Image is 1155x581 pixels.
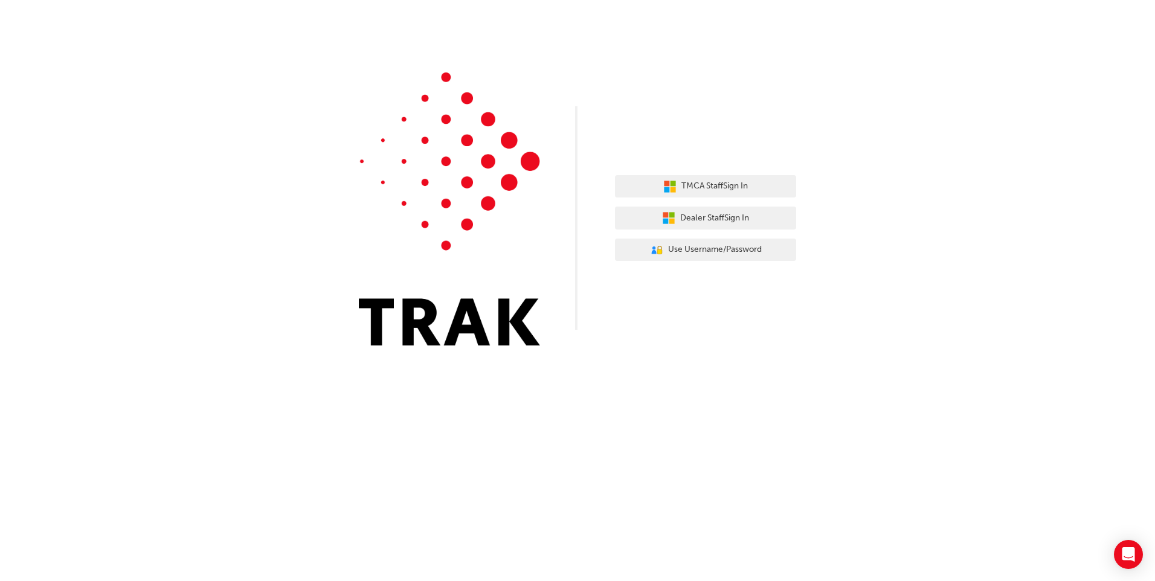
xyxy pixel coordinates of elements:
[1114,540,1143,569] div: Open Intercom Messenger
[615,175,796,198] button: TMCA StaffSign In
[359,72,540,345] img: Trak
[615,239,796,262] button: Use Username/Password
[680,211,749,225] span: Dealer Staff Sign In
[681,179,748,193] span: TMCA Staff Sign In
[615,207,796,230] button: Dealer StaffSign In
[668,243,762,257] span: Use Username/Password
